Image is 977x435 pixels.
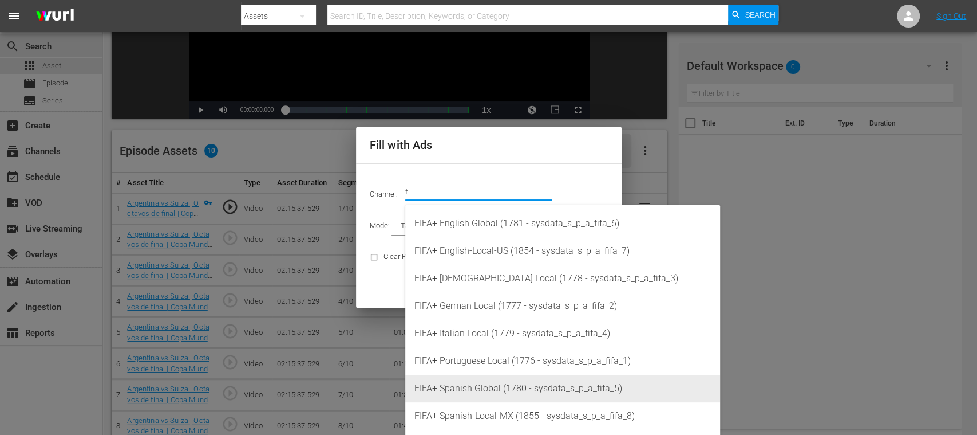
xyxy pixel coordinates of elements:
[414,237,711,265] div: FIFA+ English-Local-US (1854 - sysdata_s_p_a_fifa_7)
[370,136,608,154] h2: Fill with Ads
[391,219,465,235] div: Target Duration
[7,9,21,23] span: menu
[363,242,525,272] div: Clear Promos Manually Added To Episode
[370,190,405,198] span: Channel:
[27,3,82,30] img: ans4CAIJ8jUAAAAAAAAAAAAAAAAAAAAAAAAgQb4GAAAAAAAAAAAAAAAAAAAAAAAAJMjXAAAAAAAAAAAAAAAAAAAAAAAAgAT5G...
[414,210,711,237] div: FIFA+ English Global (1781 - sysdata_s_p_a_fifa_6)
[414,402,711,430] div: FIFA+ Spanish-Local-MX (1855 - sysdata_s_p_a_fifa_8)
[414,292,711,320] div: FIFA+ German Local (1777 - sysdata_s_p_a_fifa_2)
[414,375,711,402] div: FIFA+ Spanish Global (1780 - sysdata_s_p_a_fifa_5)
[414,265,711,292] div: FIFA+ [DEMOGRAPHIC_DATA] Local (1778 - sysdata_s_p_a_fifa_3)
[745,5,775,25] span: Search
[414,347,711,375] div: FIFA+ Portuguese Local (1776 - sysdata_s_p_a_fifa_1)
[363,212,615,242] div: Mode:
[414,320,711,347] div: FIFA+ Italian Local (1779 - sysdata_s_p_a_fifa_4)
[936,11,966,21] a: Sign Out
